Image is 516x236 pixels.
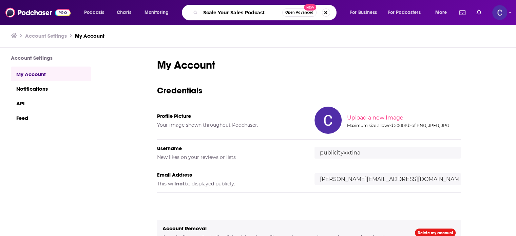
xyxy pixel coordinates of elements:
[163,225,404,232] h5: Account Removal
[5,6,71,19] img: Podchaser - Follow, Share and Rate Podcasts
[157,122,304,128] h5: Your image shown throughout Podchaser.
[117,8,131,17] span: Charts
[435,8,447,17] span: More
[388,8,421,17] span: For Podcasters
[11,96,91,110] a: API
[112,7,135,18] a: Charts
[200,7,282,18] input: Search podcasts, credits, & more...
[11,81,91,96] a: Notifications
[492,5,507,20] button: Show profile menu
[84,8,104,17] span: Podcasts
[314,107,342,134] img: Your profile image
[25,33,67,39] a: Account Settings
[157,154,304,160] h5: New likes on your reviews or lists
[457,7,468,18] a: Show notifications dropdown
[188,5,343,20] div: Search podcasts, credits, & more...
[314,173,461,185] input: email
[157,181,304,187] h5: This will be displayed publicly.
[157,85,461,96] h3: Credentials
[145,8,169,17] span: Monitoring
[282,8,317,17] button: Open AdvancedNew
[11,110,91,125] a: Feed
[75,33,104,39] a: My Account
[345,7,385,18] button: open menu
[492,5,507,20] img: User Profile
[11,55,91,61] h3: Account Settings
[157,171,304,178] h5: Email Address
[347,123,460,128] div: Maximum size allowed 5000Kb of PNG, JPEG, JPG
[431,7,455,18] button: open menu
[140,7,177,18] button: open menu
[79,7,113,18] button: open menu
[157,58,461,72] h1: My Account
[157,113,304,119] h5: Profile Picture
[11,67,91,81] a: My Account
[474,7,484,18] a: Show notifications dropdown
[492,5,507,20] span: Logged in as publicityxxtina
[157,145,304,151] h5: Username
[304,4,316,11] span: New
[176,181,185,187] b: not
[285,11,313,14] span: Open Advanced
[350,8,377,17] span: For Business
[314,147,461,159] input: username
[384,7,431,18] button: open menu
